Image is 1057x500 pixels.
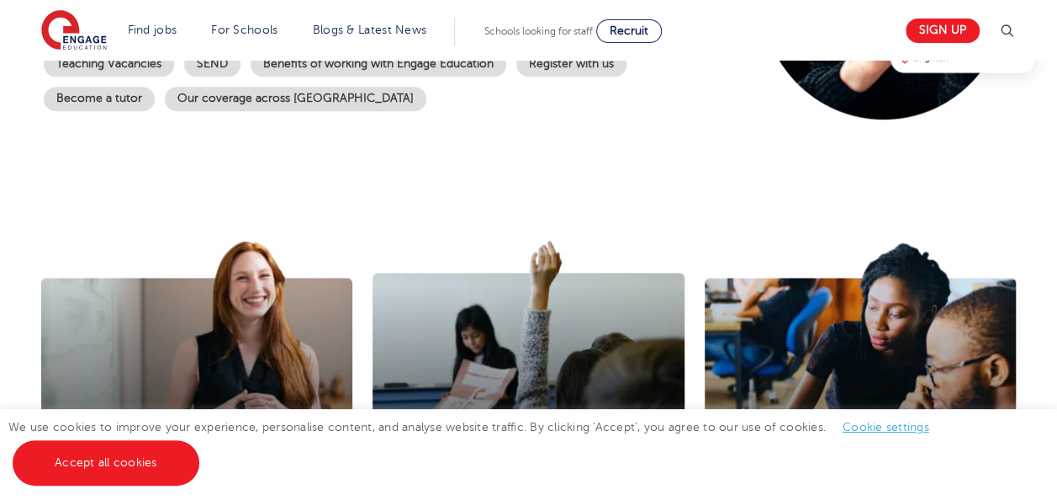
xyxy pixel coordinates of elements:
[251,52,506,77] a: Benefits of working with Engage Education
[906,19,980,43] a: Sign up
[165,87,426,111] a: Our coverage across [GEOGRAPHIC_DATA]
[128,24,177,36] a: Find jobs
[41,10,107,52] img: Engage Education
[211,24,277,36] a: For Schools
[516,52,626,77] a: Register with us
[44,87,155,111] a: Become a tutor
[44,52,174,77] a: Teaching Vacancies
[596,19,662,43] a: Recruit
[8,421,946,469] span: We use cookies to improve your experience, personalise content, and analyse website traffic. By c...
[843,421,929,434] a: Cookie settings
[610,24,648,37] span: Recruit
[313,24,427,36] a: Blogs & Latest News
[184,52,240,77] a: SEND
[13,440,199,486] a: Accept all cookies
[484,25,593,37] span: Schools looking for staff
